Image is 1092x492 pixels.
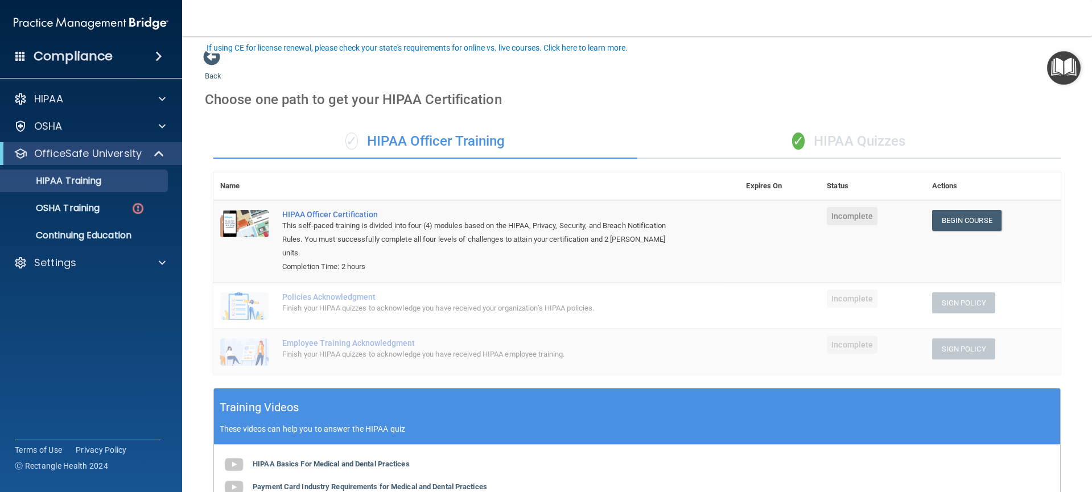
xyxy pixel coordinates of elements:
span: Ⓒ Rectangle Health 2024 [15,460,108,472]
p: OSHA [34,119,63,133]
th: Actions [925,172,1061,200]
a: HIPAA Officer Certification [282,210,682,219]
div: HIPAA Quizzes [637,125,1061,159]
button: Sign Policy [932,338,995,359]
img: PMB logo [14,12,168,35]
th: Status [820,172,925,200]
div: Finish your HIPAA quizzes to acknowledge you have received your organization’s HIPAA policies. [282,301,682,315]
img: danger-circle.6113f641.png [131,201,145,216]
a: OfficeSafe University [14,147,165,160]
div: Employee Training Acknowledgment [282,338,682,348]
h4: Compliance [34,48,113,64]
p: OfficeSafe University [34,147,142,160]
img: gray_youtube_icon.38fcd6cc.png [222,453,245,476]
h5: Training Videos [220,398,299,417]
p: Continuing Education [7,230,163,241]
a: Begin Course [932,210,1002,231]
button: Open Resource Center [1047,51,1081,85]
p: These videos can help you to answer the HIPAA quiz [220,424,1054,433]
button: If using CE for license renewal, please check your state's requirements for online vs. live cours... [205,42,629,53]
a: Back [205,58,221,80]
p: OSHA Training [7,202,100,214]
div: If using CE for license renewal, please check your state's requirements for online vs. live cours... [207,44,628,52]
div: Finish your HIPAA quizzes to acknowledge you have received HIPAA employee training. [282,348,682,361]
span: ✓ [345,133,358,150]
div: Choose one path to get your HIPAA Certification [205,83,1069,116]
th: Expires On [739,172,820,200]
div: Policies Acknowledgment [282,292,682,301]
th: Name [213,172,275,200]
a: OSHA [14,119,166,133]
span: Incomplete [827,290,877,308]
a: HIPAA [14,92,166,106]
a: Settings [14,256,166,270]
span: ✓ [792,133,805,150]
div: This self-paced training is divided into four (4) modules based on the HIPAA, Privacy, Security, ... [282,219,682,260]
p: Settings [34,256,76,270]
div: Completion Time: 2 hours [282,260,682,274]
div: HIPAA Officer Training [213,125,637,159]
p: HIPAA [34,92,63,106]
button: Sign Policy [932,292,995,313]
span: Incomplete [827,336,877,354]
a: Privacy Policy [76,444,127,456]
b: Payment Card Industry Requirements for Medical and Dental Practices [253,482,487,491]
b: HIPAA Basics For Medical and Dental Practices [253,460,410,468]
a: Terms of Use [15,444,62,456]
span: Incomplete [827,207,877,225]
p: HIPAA Training [7,175,101,187]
